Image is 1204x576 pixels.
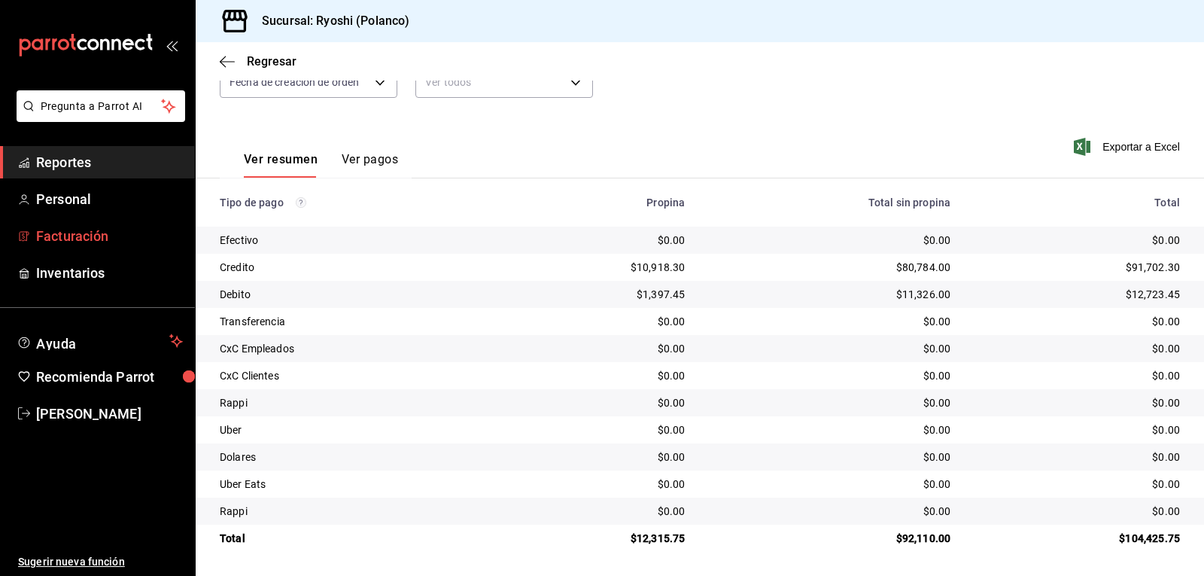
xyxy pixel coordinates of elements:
[513,531,686,546] div: $12,315.75
[18,554,183,570] span: Sugerir nueva función
[36,226,183,246] span: Facturación
[415,66,593,98] div: Ver todos
[513,287,686,302] div: $1,397.45
[709,368,950,383] div: $0.00
[709,422,950,437] div: $0.00
[36,152,183,172] span: Reportes
[220,287,489,302] div: Debito
[709,197,950,209] div: Total sin propina
[974,477,1180,492] div: $0.00
[513,197,686,209] div: Propina
[709,504,950,519] div: $0.00
[513,477,686,492] div: $0.00
[342,152,398,178] button: Ver pagos
[974,422,1180,437] div: $0.00
[513,341,686,356] div: $0.00
[974,233,1180,248] div: $0.00
[974,197,1180,209] div: Total
[220,233,489,248] div: Efectivo
[220,504,489,519] div: Rappi
[220,395,489,410] div: Rappi
[513,395,686,410] div: $0.00
[513,422,686,437] div: $0.00
[36,189,183,209] span: Personal
[974,368,1180,383] div: $0.00
[220,422,489,437] div: Uber
[974,450,1180,465] div: $0.00
[17,90,185,122] button: Pregunta a Parrot AI
[513,260,686,275] div: $10,918.30
[974,395,1180,410] div: $0.00
[220,477,489,492] div: Uber Eats
[513,314,686,329] div: $0.00
[250,12,409,30] h3: Sucursal: Ryoshi (Polanco)
[513,450,686,465] div: $0.00
[709,395,950,410] div: $0.00
[220,197,489,209] div: Tipo de pago
[244,152,398,178] div: navigation tabs
[220,531,489,546] div: Total
[220,341,489,356] div: CxC Empleados
[230,75,359,90] span: Fecha de creación de orden
[709,531,950,546] div: $92,110.00
[296,197,306,208] svg: Los pagos realizados con Pay y otras terminales son montos brutos.
[709,260,950,275] div: $80,784.00
[709,477,950,492] div: $0.00
[974,314,1180,329] div: $0.00
[513,233,686,248] div: $0.00
[166,39,178,51] button: open_drawer_menu
[41,99,162,114] span: Pregunta a Parrot AI
[36,332,163,350] span: Ayuda
[709,287,950,302] div: $11,326.00
[974,504,1180,519] div: $0.00
[513,504,686,519] div: $0.00
[709,450,950,465] div: $0.00
[36,263,183,283] span: Inventarios
[513,368,686,383] div: $0.00
[974,341,1180,356] div: $0.00
[220,368,489,383] div: CxC Clientes
[709,233,950,248] div: $0.00
[36,404,183,424] span: [PERSON_NAME]
[709,341,950,356] div: $0.00
[220,260,489,275] div: Credito
[220,314,489,329] div: Transferencia
[11,109,185,125] a: Pregunta a Parrot AI
[974,260,1180,275] div: $91,702.30
[220,54,296,69] button: Regresar
[1077,138,1180,156] button: Exportar a Excel
[244,152,318,178] button: Ver resumen
[709,314,950,329] div: $0.00
[247,54,296,69] span: Regresar
[974,287,1180,302] div: $12,723.45
[36,367,183,387] span: Recomienda Parrot
[220,450,489,465] div: Dolares
[974,531,1180,546] div: $104,425.75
